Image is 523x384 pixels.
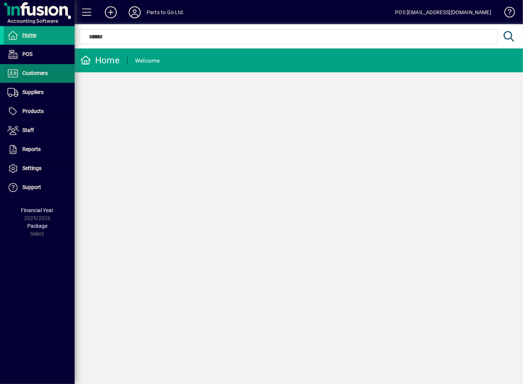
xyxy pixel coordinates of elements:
[80,54,120,66] div: Home
[4,102,75,121] a: Products
[4,159,75,178] a: Settings
[21,207,54,213] span: Financial Year
[22,89,44,95] span: Suppliers
[27,223,47,229] span: Package
[499,1,514,26] a: Knowledge Base
[395,6,491,18] div: POS [EMAIL_ADDRESS][DOMAIN_NAME]
[22,32,36,38] span: Home
[22,51,32,57] span: POS
[135,55,160,67] div: Welcome
[22,184,41,190] span: Support
[22,146,41,152] span: Reports
[4,83,75,102] a: Suppliers
[22,165,41,171] span: Settings
[4,45,75,64] a: POS
[147,6,185,18] div: Parts to Go Ltd.
[4,121,75,140] a: Staff
[123,6,147,19] button: Profile
[22,108,44,114] span: Products
[99,6,123,19] button: Add
[22,70,48,76] span: Customers
[4,178,75,197] a: Support
[22,127,34,133] span: Staff
[4,140,75,159] a: Reports
[4,64,75,83] a: Customers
